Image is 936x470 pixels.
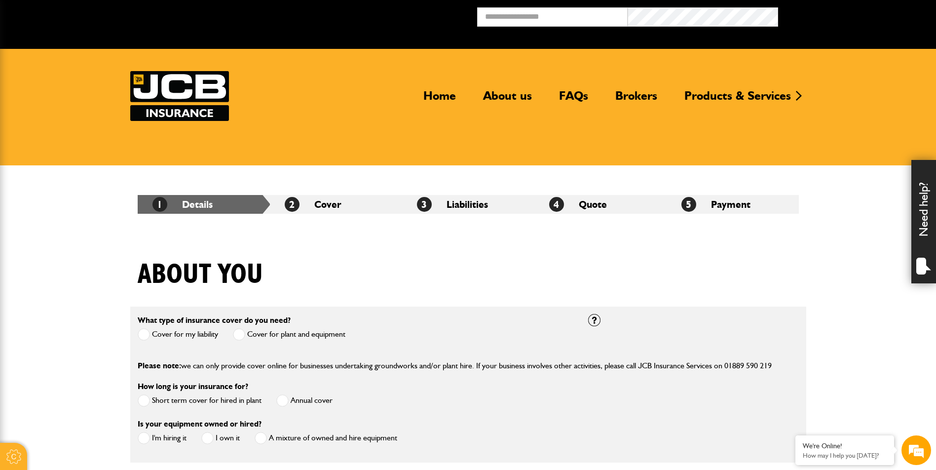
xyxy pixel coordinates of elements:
li: Liabilities [402,195,534,214]
label: Is your equipment owned or hired? [138,420,262,428]
div: We're Online! [803,442,887,450]
label: Short term cover for hired in plant [138,394,262,407]
a: About us [476,88,539,111]
label: Cover for plant and equipment [233,328,345,341]
div: Need help? [911,160,936,283]
span: 3 [417,197,432,212]
label: I own it [201,432,240,444]
p: How may I help you today? [803,452,887,459]
span: 2 [285,197,300,212]
img: JCB Insurance Services logo [130,71,229,121]
h1: About you [138,258,263,291]
span: 1 [152,197,167,212]
li: Quote [534,195,667,214]
label: How long is your insurance for? [138,383,248,391]
label: Annual cover [276,394,333,407]
span: Please note: [138,361,181,370]
p: we can only provide cover online for businesses undertaking groundworks and/or plant hire. If you... [138,359,799,372]
label: I'm hiring it [138,432,187,444]
a: Brokers [608,88,665,111]
li: Cover [270,195,402,214]
button: Broker Login [778,7,929,23]
label: Cover for my liability [138,328,218,341]
a: Products & Services [677,88,798,111]
li: Payment [667,195,799,214]
label: What type of insurance cover do you need? [138,316,291,324]
a: Home [416,88,463,111]
span: 5 [681,197,696,212]
a: FAQs [552,88,596,111]
span: 4 [549,197,564,212]
label: A mixture of owned and hire equipment [255,432,397,444]
li: Details [138,195,270,214]
a: JCB Insurance Services [130,71,229,121]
